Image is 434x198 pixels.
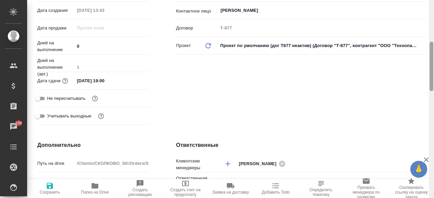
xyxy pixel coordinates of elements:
[75,158,149,168] input: Пустое поле
[176,42,191,49] p: Проект
[75,5,134,15] input: Пустое поле
[40,190,60,195] span: Сохранить
[253,179,298,198] button: Добавить Todo
[75,41,149,51] input: ✎ Введи что-нибудь
[218,23,427,33] input: Пустое поле
[423,10,424,11] button: Open
[37,141,149,149] h4: Дополнительно
[37,160,75,167] p: Путь на drive
[176,141,427,149] h4: Ответственные
[47,113,92,119] span: Учитывать выходные
[97,112,105,120] button: Выбери, если сб и вс нужно считать рабочими днями для выполнения заказа.
[218,40,427,51] div: Проект по умолчанию (дог Т877 неактив) (Договор "Т-877", контрагент "ООО "Технопарк Сколково"")
[37,40,75,53] p: Дней на выполнение
[176,8,218,15] p: Контактное лицо
[176,175,207,189] p: Ответственная команда
[122,188,159,197] span: Создать рекламацию
[218,176,427,188] div: Технический
[389,179,434,198] button: Скопировать ссылку на оценку заказа
[176,25,218,31] p: Договор
[47,95,85,102] span: Не пересчитывать
[208,179,253,198] button: Заявка на доставку
[118,179,163,198] button: Создать рекламацию
[413,162,425,176] span: 🙏
[37,57,75,78] p: Дней на выполнение (авт.)
[75,176,149,186] input: ✎ Введи что-нибудь
[239,159,288,168] div: [PERSON_NAME]
[27,179,72,198] button: Сохранить
[81,190,109,195] span: Папка на Drive
[163,179,208,198] button: Создать счет на предоплату
[2,118,25,135] a: 100
[91,94,99,103] button: Включи, если не хочешь, чтобы указанная дата сдачи изменилась после переставления заказа в 'Подтв...
[75,62,149,72] input: Пустое поле
[37,78,61,84] p: Дата сдачи
[212,190,249,195] span: Заявка на доставку
[302,188,339,197] span: Определить тематику
[61,76,70,85] button: Если добавить услуги и заполнить их объемом, то дата рассчитается автоматически
[239,160,280,167] span: [PERSON_NAME]
[72,179,117,198] button: Папка на Drive
[410,161,427,178] button: 🙏
[343,179,389,198] button: Призвать менеджера по развитию
[37,178,75,184] p: Путь
[298,179,343,198] button: Определить тематику
[37,7,75,14] p: Дата создания
[75,23,134,33] input: Пустое поле
[262,190,290,195] span: Добавить Todo
[75,76,134,86] input: ✎ Введи что-нибудь
[176,158,218,171] p: Клиентские менеджеры
[167,188,204,197] span: Создать счет на предоплату
[37,25,75,31] p: Дата продажи
[11,120,26,127] span: 100
[220,156,236,172] button: Добавить менеджера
